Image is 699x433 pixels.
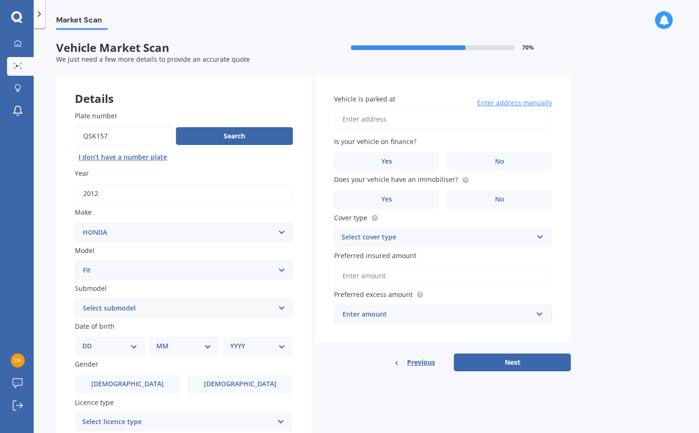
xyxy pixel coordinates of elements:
div: Select licence type [82,417,273,428]
span: Submodel [75,284,107,293]
span: [DEMOGRAPHIC_DATA] [91,380,164,388]
span: Preferred insured amount [334,251,416,260]
span: Market Scan [56,15,108,28]
input: Enter plate number [75,126,172,146]
img: bb65830dd5c10200430736577c6a9d8b [11,354,25,368]
span: Vehicle is parked at [334,94,395,103]
span: Make [75,208,92,217]
span: [DEMOGRAPHIC_DATA] [204,380,277,388]
span: Plate number [75,111,117,120]
span: We just need a few more details to provide an accurate quote [56,55,250,64]
span: Year [75,169,89,178]
span: Previous [407,355,435,369]
span: Model [75,246,95,255]
div: Enter amount [342,309,532,319]
div: Details [56,75,312,103]
button: Search [176,127,293,145]
span: Gender [75,360,98,369]
span: Yes [381,158,392,166]
span: Does your vehicle have an immobiliser? [334,175,458,184]
input: Enter amount [334,266,552,286]
button: I don’t have a number plate [75,150,171,165]
span: Is your vehicle on finance? [334,137,416,146]
span: Vehicle Market Scan [56,41,313,55]
div: Select cover type [342,232,532,243]
input: YYYY [75,184,293,203]
span: 70 % [522,44,534,51]
span: Yes [381,195,392,203]
span: No [495,158,504,166]
input: Enter address [334,109,552,129]
span: Licence type [75,398,114,407]
span: Cover type [334,213,367,222]
span: Preferred excess amount [334,290,413,299]
button: Next [454,354,571,371]
span: No [495,195,504,203]
span: Enter address manually [477,98,552,108]
span: Date of birth [75,322,115,331]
